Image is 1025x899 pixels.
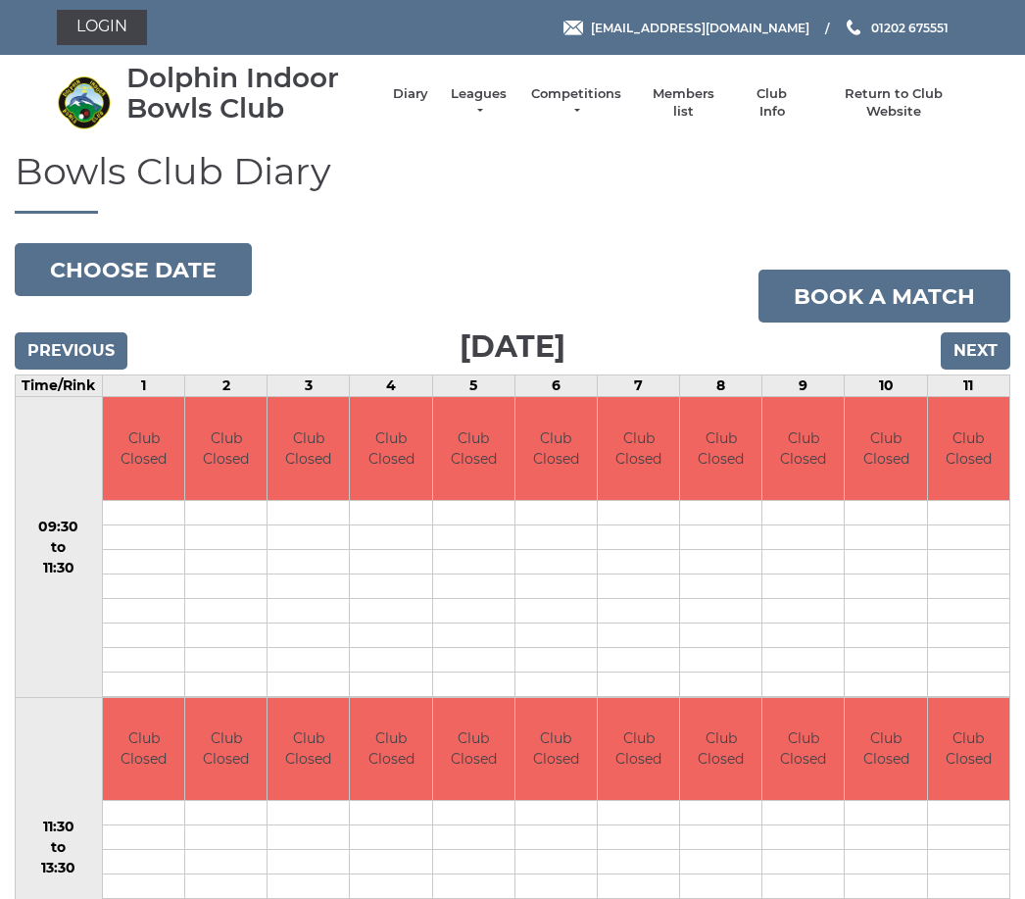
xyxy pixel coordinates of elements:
[268,397,349,500] td: Club Closed
[15,332,127,370] input: Previous
[744,85,801,121] a: Club Info
[820,85,968,121] a: Return to Club Website
[185,375,268,397] td: 2
[433,397,514,500] td: Club Closed
[927,375,1009,397] td: 11
[515,397,597,500] td: Club Closed
[598,698,679,801] td: Club Closed
[102,375,184,397] td: 1
[185,698,267,801] td: Club Closed
[591,20,809,34] span: [EMAIL_ADDRESS][DOMAIN_NAME]
[871,20,949,34] span: 01202 675551
[762,698,844,801] td: Club Closed
[563,19,809,37] a: Email [EMAIL_ADDRESS][DOMAIN_NAME]
[847,20,860,35] img: Phone us
[941,332,1010,370] input: Next
[268,698,349,801] td: Club Closed
[15,151,1010,215] h1: Bowls Club Diary
[597,375,679,397] td: 7
[680,698,761,801] td: Club Closed
[845,698,926,801] td: Club Closed
[514,375,597,397] td: 6
[432,375,514,397] td: 5
[845,397,926,500] td: Club Closed
[393,85,428,103] a: Diary
[928,698,1009,801] td: Club Closed
[126,63,373,124] div: Dolphin Indoor Bowls Club
[103,698,184,801] td: Club Closed
[268,375,350,397] td: 3
[642,85,723,121] a: Members list
[515,698,597,801] td: Club Closed
[448,85,510,121] a: Leagues
[350,397,431,500] td: Club Closed
[563,21,583,35] img: Email
[350,375,432,397] td: 4
[680,397,761,500] td: Club Closed
[433,698,514,801] td: Club Closed
[16,397,103,698] td: 09:30 to 11:30
[16,375,103,397] td: Time/Rink
[350,698,431,801] td: Club Closed
[103,397,184,500] td: Club Closed
[928,397,1009,500] td: Club Closed
[762,397,844,500] td: Club Closed
[15,243,252,296] button: Choose date
[762,375,845,397] td: 9
[598,397,679,500] td: Club Closed
[758,270,1010,323] a: Book a match
[680,375,762,397] td: 8
[844,19,949,37] a: Phone us 01202 675551
[185,397,267,500] td: Club Closed
[529,85,623,121] a: Competitions
[845,375,927,397] td: 10
[57,75,111,129] img: Dolphin Indoor Bowls Club
[57,10,147,45] a: Login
